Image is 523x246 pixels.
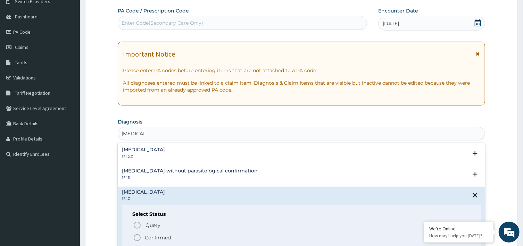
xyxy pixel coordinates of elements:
img: d_794563401_company_1708531726252_794563401 [13,35,28,52]
i: open select status [471,170,479,178]
div: We're Online! [429,226,488,232]
label: Diagnosis [118,118,142,125]
h1: Important Notice [123,50,175,58]
textarea: Type your message and hit 'Enter' [3,169,132,193]
label: PA Code / Prescription Code [118,7,189,14]
div: Chat with us now [36,39,117,48]
p: 1F45 [122,175,258,180]
h4: [MEDICAL_DATA] [122,189,165,195]
h6: Select Status [132,212,470,217]
span: Query [146,222,160,229]
i: status option query [133,221,141,229]
p: All diagnoses entered must be linked to a claim item. Diagnosis & Claim Items that are visible bu... [123,79,480,93]
p: 1F42.Z [122,154,165,159]
p: How may I help you today? [429,233,488,239]
span: Tariff Negotiation [15,90,50,96]
p: Confirmed [145,234,171,241]
span: We're online! [40,77,96,147]
span: Claims [15,44,28,50]
i: close select status [471,191,479,200]
i: status option filled [133,234,141,242]
span: Dashboard [15,14,38,20]
span: [DATE] [383,20,399,27]
label: Encounter Date [378,7,418,14]
h4: [MEDICAL_DATA] [122,147,165,152]
div: Minimize live chat window [114,3,131,20]
span: Tariffs [15,59,27,66]
p: Please enter PA codes before entering items that are not attached to a PA code [123,67,480,74]
div: Enter Code(Secondary Care Only) [122,19,203,26]
i: open select status [471,149,479,158]
h4: [MEDICAL_DATA] without parasitological confirmation [122,168,258,173]
p: 1F4Z [122,196,165,201]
